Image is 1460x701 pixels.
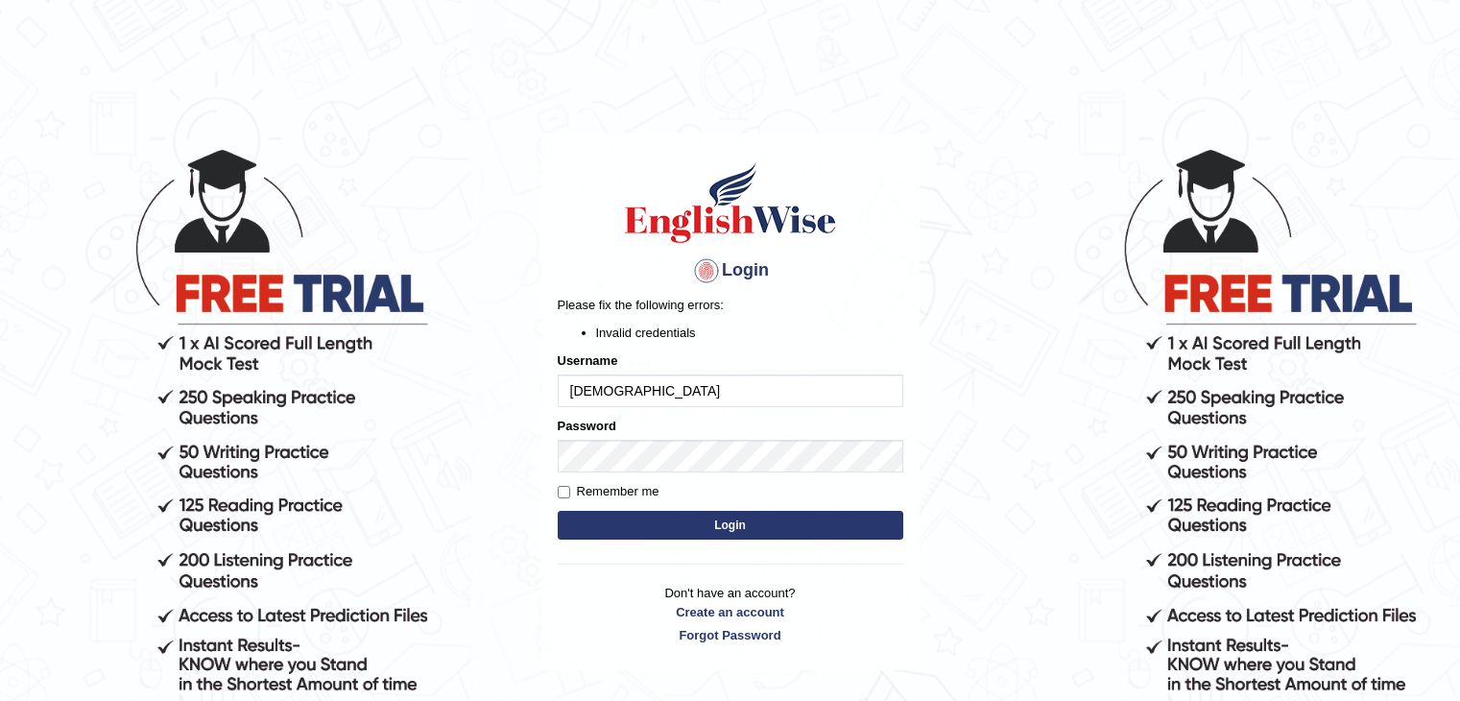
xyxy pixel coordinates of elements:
[558,511,903,540] button: Login
[558,417,616,435] label: Password
[621,159,840,246] img: Logo of English Wise sign in for intelligent practice with AI
[558,351,618,370] label: Username
[558,584,903,643] p: Don't have an account?
[596,324,903,342] li: Invalid credentials
[558,626,903,644] a: Forgot Password
[558,255,903,286] h4: Login
[558,296,903,314] p: Please fix the following errors:
[558,603,903,621] a: Create an account
[558,486,570,498] input: Remember me
[558,482,659,501] label: Remember me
